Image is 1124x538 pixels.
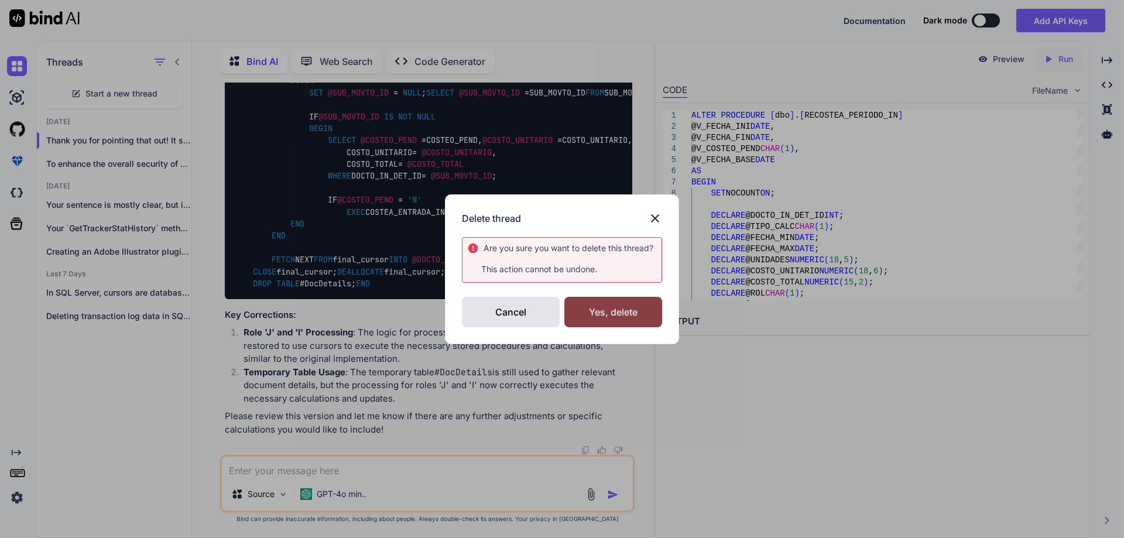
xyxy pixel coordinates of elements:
[462,297,560,327] div: Cancel
[564,297,662,327] div: Yes, delete
[648,211,662,225] img: close
[622,243,649,253] span: thread
[467,263,662,275] p: This action cannot be undone.
[484,242,653,254] div: Are you sure you want to delete this ?
[462,211,521,225] h3: Delete thread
